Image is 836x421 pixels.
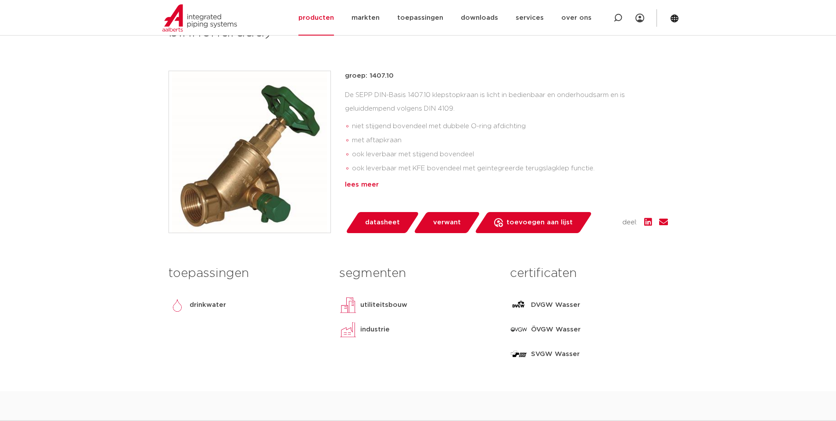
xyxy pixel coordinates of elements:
p: SVGW Wasser [531,349,580,360]
h3: certificaten [510,265,667,282]
div: De SEPP DIN-Basis 1407.10 klepstopkraan is licht in bedienbaar en onderhoudsarm en is geluiddempe... [345,88,668,176]
li: ook leverbaar met stijgend bovendeel [352,148,668,162]
p: drinkwater [190,300,226,310]
span: toevoegen aan lijst [506,216,573,230]
h3: segmenten [339,265,497,282]
li: niet stijgend bovendeel met dubbele O-ring afdichting [352,119,668,133]
h3: toepassingen [169,265,326,282]
p: DVGW Wasser [531,300,580,310]
p: utiliteitsbouw [360,300,407,310]
img: DVGW Wasser [510,296,527,314]
p: ÖVGW Wasser [531,324,581,335]
img: drinkwater [169,296,186,314]
img: SVGW Wasser [510,345,527,363]
li: met aftapkraan [352,133,668,148]
span: verwant [433,216,461,230]
div: lees meer [345,180,668,190]
p: industrie [360,324,390,335]
li: ook leverbaar met KFE bovendeel met geïntegreerde terugslagklep functie. [352,162,668,176]
a: datasheet [345,212,420,233]
p: groep: 1407.10 [345,71,668,81]
img: ÖVGW Wasser [510,321,527,338]
img: industrie [339,321,357,338]
a: verwant [413,212,481,233]
img: Product Image for SEPP DIN-Basis klepstopkraan niet stijgende spindel met aftap (2 x binnendraad) [169,71,330,233]
span: deel: [622,217,637,228]
img: utiliteitsbouw [339,296,357,314]
span: datasheet [365,216,400,230]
